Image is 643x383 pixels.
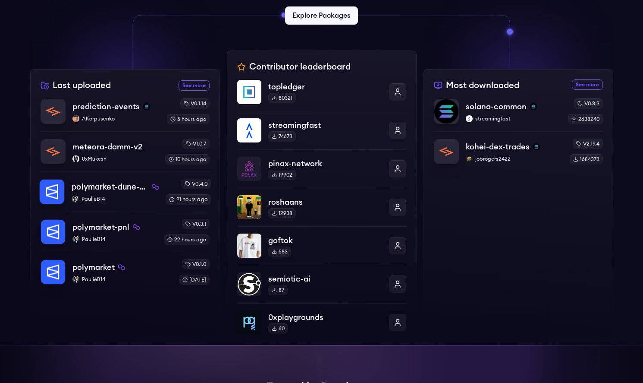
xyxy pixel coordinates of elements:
img: AKorpusenko [72,115,79,122]
p: roshaans [268,196,382,208]
a: pinax-networkpinax-network19902 [237,149,406,188]
div: 2638240 [568,114,603,124]
a: Explore Packages [285,6,358,25]
p: streamingfast [268,119,382,131]
a: streamingfaststreamingfast74673 [237,111,406,149]
img: topledger [237,80,261,104]
img: kohei-dex-trades [434,139,458,164]
div: 12938 [268,208,296,218]
div: 1684373 [570,154,603,165]
p: meteora-damm-v2 [72,141,142,153]
img: PaulieB14 [72,236,79,243]
p: 0xplaygrounds [268,311,382,323]
img: solana [533,143,540,150]
a: solana-commonsolana-commonsolanastreamingfaststreamingfastv0.3.32638240 [434,98,603,131]
div: 60 [268,323,288,334]
img: pinax-network [237,157,261,181]
img: roshaans [237,195,261,219]
img: jobrogers2422 [466,155,473,162]
img: 0xMukesh [72,155,79,162]
p: 0xMukesh [72,155,158,162]
img: semiotic-ai [237,272,261,296]
a: polymarket-dune-purepolymarket-dune-purepolygonPaulieB14PaulieB14v0.4.021 hours ago [39,171,211,212]
div: 5 hours ago [167,114,210,124]
p: streamingfast [466,115,561,122]
img: PaulieB14 [72,196,78,203]
a: polymarket-pnlpolymarket-pnlpolygonPaulieB14PaulieB14v0.3.122 hours ago [41,212,210,252]
p: PaulieB14 [72,236,157,243]
img: polygon [151,184,158,190]
div: 583 [268,247,291,257]
div: v2.19.4 [573,139,603,149]
img: streamingfast [237,118,261,142]
div: 21 hours ago [166,194,211,205]
a: See more recently uploaded packages [179,80,210,91]
p: PaulieB14 [72,196,159,203]
img: goftok [237,234,261,258]
p: prediction-events [72,101,140,113]
p: AKorpusenko [72,115,160,122]
a: goftokgoftok583 [237,226,406,265]
div: [DATE] [179,275,210,285]
img: solana-common [434,99,458,123]
p: kohei-dex-trades [466,141,530,153]
p: PaulieB14 [72,276,172,283]
p: polymarket-pnl [72,221,129,233]
img: PaulieB14 [72,276,79,283]
a: semiotic-aisemiotic-ai87 [237,265,406,303]
div: 80321 [268,93,296,103]
p: jobrogers2422 [466,155,563,162]
div: v0.4.0 [181,179,210,189]
a: 0xplaygrounds0xplaygrounds60 [237,303,406,335]
a: See more most downloaded packages [572,79,603,90]
img: meteora-damm-v2 [41,139,65,164]
a: kohei-dex-tradeskohei-dex-tradessolanajobrogers2422jobrogers2422v2.19.41684373 [434,131,603,165]
div: v1.0.7 [182,139,210,149]
div: 10 hours ago [165,154,210,165]
div: v0.3.1 [182,219,210,229]
p: semiotic-ai [268,273,382,285]
img: streamingfast [466,115,473,122]
div: 87 [268,285,288,295]
p: polymarket-dune-pure [72,181,148,193]
img: solana [530,103,537,110]
div: v0.1.14 [180,98,210,109]
img: polymarket-dune-pure [40,180,64,204]
img: polygon [133,224,140,231]
a: prediction-eventsprediction-eventssolanaAKorpusenkoAKorpusenkov0.1.145 hours ago [41,98,210,131]
div: 19902 [268,170,296,180]
a: roshaansroshaans12938 [237,188,406,226]
img: solana [143,103,150,110]
p: solana-common [466,101,527,113]
img: polymarket [41,260,65,284]
a: polymarketpolymarketpolygonPaulieB14PaulieB14v0.1.0[DATE] [41,252,210,285]
div: v0.3.3 [574,98,603,109]
a: meteora-damm-v2meteora-damm-v20xMukesh0xMukeshv1.0.710 hours ago [41,131,210,171]
img: prediction-events [41,99,65,123]
p: pinax-network [268,158,382,170]
img: polygon [118,264,125,271]
a: topledgertopledger80321 [237,80,406,111]
div: 74673 [268,131,296,142]
p: topledger [268,81,382,93]
div: v0.1.0 [182,259,210,269]
div: 22 hours ago [164,234,210,245]
img: 0xplaygrounds [237,310,261,335]
p: goftok [268,234,382,247]
p: polymarket [72,261,115,273]
img: polymarket-pnl [41,220,65,244]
